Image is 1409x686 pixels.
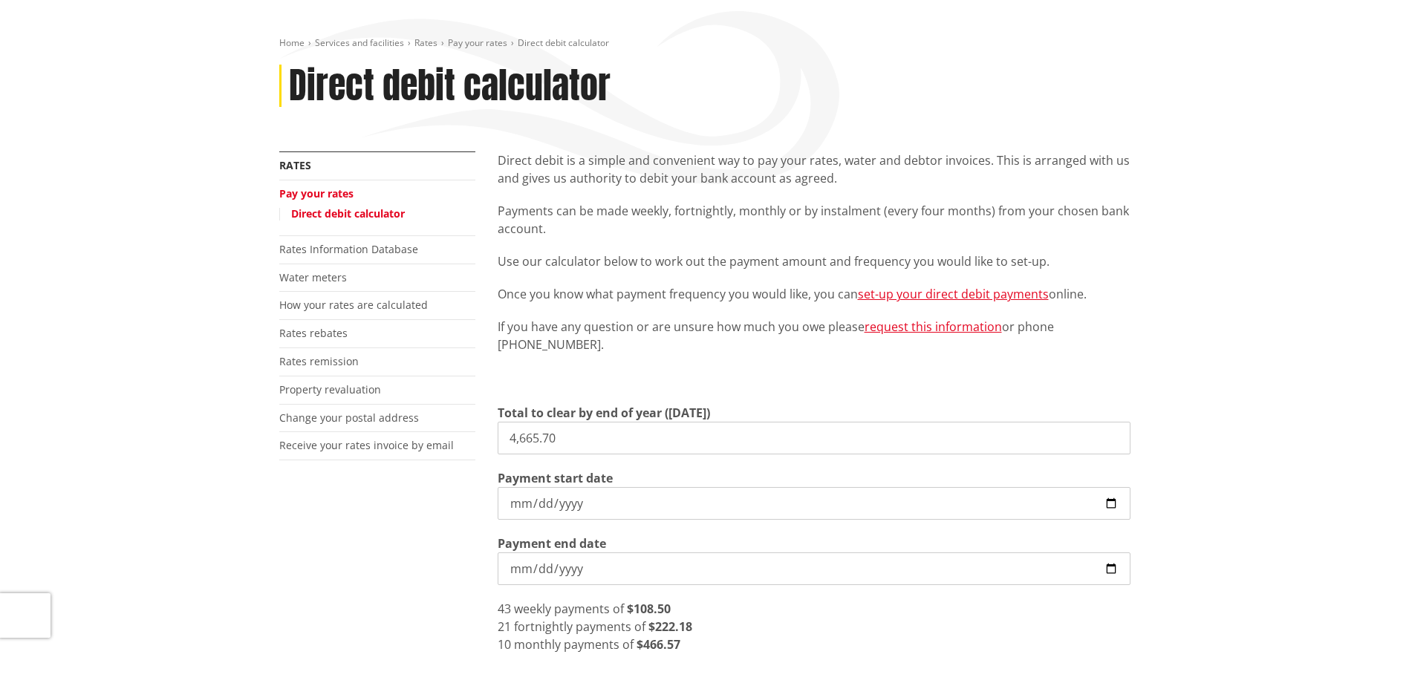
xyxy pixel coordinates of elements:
a: Rates remission [279,354,359,368]
p: Use our calculator below to work out the payment amount and frequency you would like to set-up. [498,252,1130,270]
h1: Direct debit calculator [289,65,611,108]
a: Pay your rates [448,36,507,49]
a: Water meters [279,270,347,284]
span: Direct debit calculator [518,36,609,49]
p: If you have any question or are unsure how much you owe please or phone [PHONE_NUMBER]. [498,318,1130,353]
strong: $108.50 [627,601,671,617]
span: 10 [498,636,511,653]
a: Rates [279,158,311,172]
a: How your rates are calculated [279,298,428,312]
a: Change your postal address [279,411,419,425]
span: fortnightly payments of [514,618,645,635]
a: Home [279,36,305,49]
strong: $222.18 [648,618,692,635]
a: Property revaluation [279,382,381,396]
p: Once you know what payment frequency you would like, you can online. [498,285,1130,303]
a: Receive your rates invoice by email [279,438,454,452]
iframe: Messenger Launcher [1341,624,1394,677]
p: Payments can be made weekly, fortnightly, monthly or by instalment (every four months) from your ... [498,202,1130,238]
nav: breadcrumb [279,37,1130,50]
span: weekly payments of [514,601,624,617]
span: monthly payments of [514,636,634,653]
a: Pay your rates [279,186,354,200]
p: Direct debit is a simple and convenient way to pay your rates, water and debtor invoices. This is... [498,151,1130,187]
label: Payment start date [498,469,613,487]
span: 43 [498,601,511,617]
label: Total to clear by end of year ([DATE]) [498,404,710,422]
a: Rates rebates [279,326,348,340]
strong: $466.57 [637,636,680,653]
a: request this information [865,318,1002,335]
a: Rates [414,36,437,49]
a: Rates Information Database [279,242,418,256]
a: set-up your direct debit payments [858,286,1049,302]
span: 21 [498,618,511,635]
a: Direct debit calculator [291,206,405,220]
label: Payment end date [498,535,606,552]
a: Services and facilities [315,36,404,49]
